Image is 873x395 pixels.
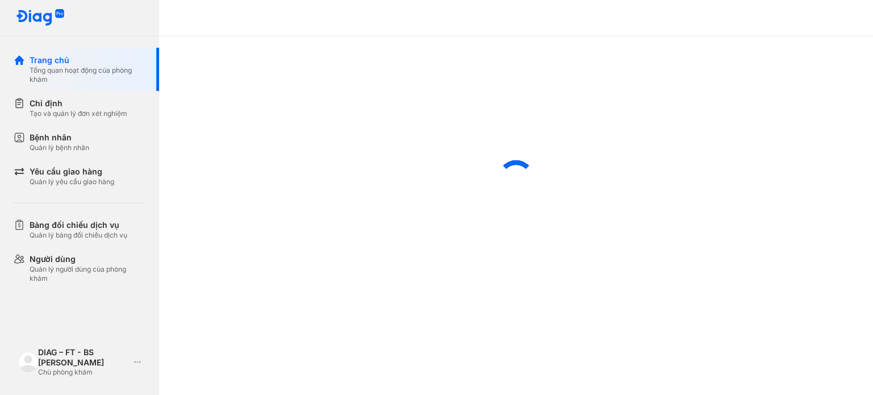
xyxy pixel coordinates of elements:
[30,143,89,152] div: Quản lý bệnh nhân
[30,253,145,265] div: Người dùng
[30,66,145,84] div: Tổng quan hoạt động của phòng khám
[30,55,145,66] div: Trang chủ
[38,347,130,368] div: DIAG – FT - BS [PERSON_NAME]
[30,219,127,231] div: Bảng đối chiếu dịch vụ
[30,132,89,143] div: Bệnh nhân
[30,265,145,283] div: Quản lý người dùng của phòng khám
[16,9,65,27] img: logo
[30,166,114,177] div: Yêu cầu giao hàng
[18,352,38,372] img: logo
[30,231,127,240] div: Quản lý bảng đối chiếu dịch vụ
[30,98,127,109] div: Chỉ định
[30,177,114,186] div: Quản lý yêu cầu giao hàng
[30,109,127,118] div: Tạo và quản lý đơn xét nghiệm
[38,368,130,377] div: Chủ phòng khám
